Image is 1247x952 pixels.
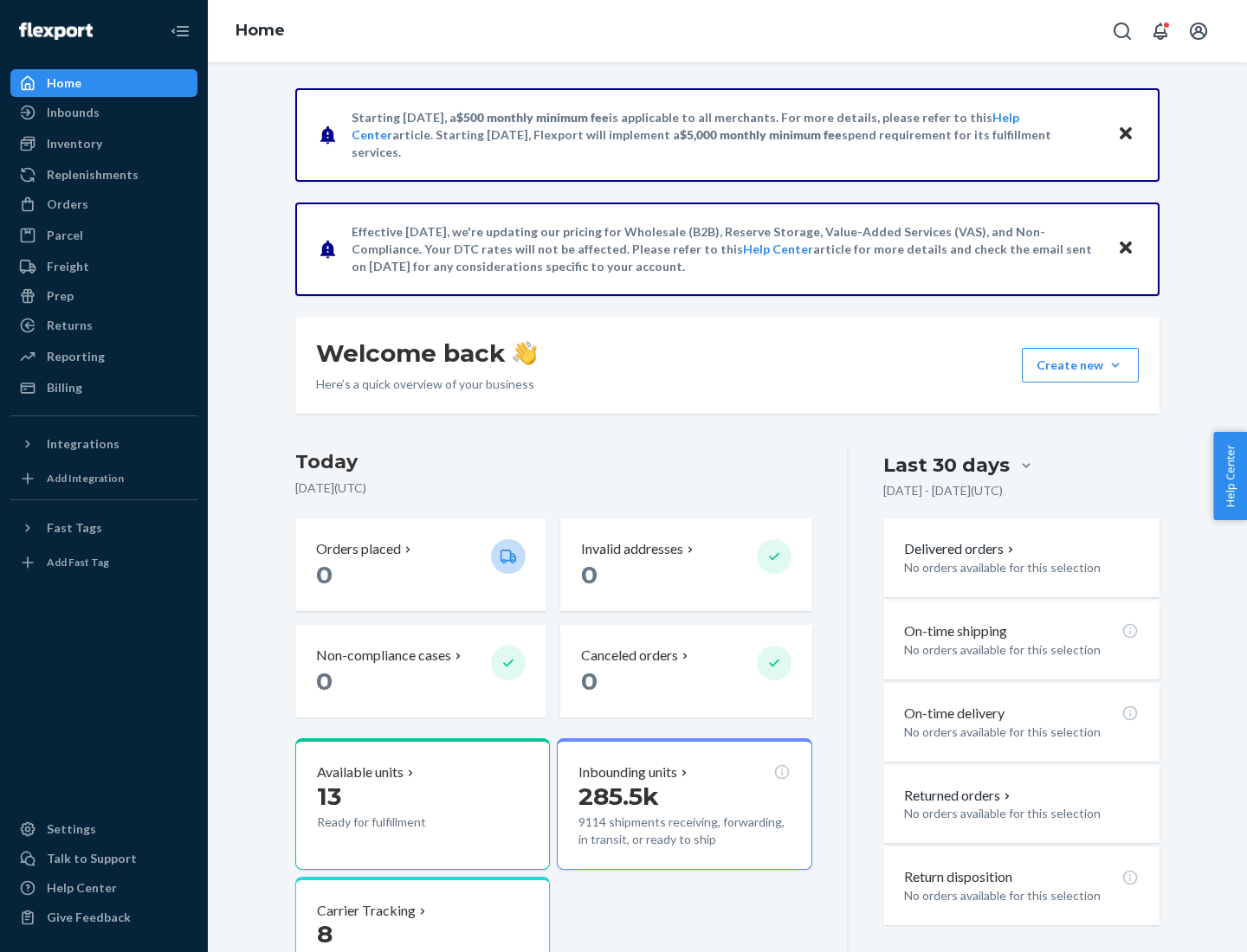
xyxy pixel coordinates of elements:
[47,287,74,305] div: Prep
[581,666,598,696] span: 0
[1213,432,1247,520] button: Help Center
[47,435,120,453] div: Integrations
[316,560,333,589] span: 0
[317,814,477,831] p: Ready for fulfillment
[316,646,451,666] p: Non-compliance cases
[10,374,197,402] a: Billing
[560,518,811,611] button: Invalid addresses 0
[743,241,813,256] a: Help Center
[47,471,124,486] div: Add Integration
[352,223,1101,275] p: Effective [DATE], we're updating our pricing for Wholesale (B2B), Reserve Storage, Value-Added Se...
[317,782,341,811] span: 13
[47,879,117,897] div: Help Center
[295,479,812,497] p: [DATE] ( UTC )
[10,222,197,249] a: Parcel
[513,341,537,365] img: hand-wave emoji
[316,666,333,696] span: 0
[581,560,598,589] span: 0
[352,109,1101,161] p: Starting [DATE], a is applicable to all merchants. For more details, please refer to this article...
[883,452,1010,479] div: Last 30 days
[10,161,197,189] a: Replenishments
[47,850,137,867] div: Talk to Support
[317,762,404,782] p: Available units
[1115,122,1137,147] button: Close
[904,559,1139,576] p: No orders available for this selection
[560,625,811,717] button: Canceled orders 0
[10,253,197,280] a: Freight
[222,6,299,56] ol: breadcrumbs
[456,110,609,125] span: $500 monthly minimum fee
[10,904,197,931] button: Give Feedback
[578,782,659,811] span: 285.5k
[10,430,197,458] button: Integrations
[47,196,88,213] div: Orders
[317,901,416,921] p: Carrier Tracking
[10,514,197,542] button: Fast Tags
[581,646,678,666] p: Canceled orders
[10,874,197,902] a: Help Center
[47,227,83,244] div: Parcel
[47,519,102,537] div: Fast Tags
[904,641,1139,659] p: No orders available for this selection
[904,805,1139,822] p: No orders available for this selection
[10,190,197,218] a: Orders
[47,317,93,334] div: Returns
[47,820,96,838] div: Settings
[10,69,197,97] a: Home
[1105,14,1140,48] button: Open Search Box
[10,99,197,126] a: Inbounds
[47,166,139,183] div: Replenishments
[904,786,1014,806] button: Returned orders
[1181,14,1216,48] button: Open account menu
[10,845,197,872] a: Talk to Support
[680,127,842,142] span: $5,000 monthly minimum fee
[1143,14,1178,48] button: Open notifications
[295,518,546,611] button: Orders placed 0
[581,539,683,559] p: Invalid addresses
[316,338,537,369] h1: Welcome back
[10,312,197,339] a: Returns
[47,348,105,365] div: Reporting
[47,104,100,121] div: Inbounds
[904,621,1007,641] p: On-time shipping
[578,762,677,782] p: Inbounding units
[904,867,1012,887] p: Return disposition
[295,448,812,476] h3: Today
[904,887,1139,904] p: No orders available for this selection
[47,555,109,569] div: Add Fast Tag
[47,74,81,92] div: Home
[557,738,811,870] button: Inbounding units285.5k9114 shipments receiving, forwarding, in transit, or ready to ship
[904,704,1005,724] p: On-time delivery
[47,258,89,275] div: Freight
[47,135,102,152] div: Inventory
[1115,236,1137,261] button: Close
[904,724,1139,741] p: No orders available for this selection
[295,625,546,717] button: Non-compliance cases 0
[10,465,197,492] a: Add Integration
[10,343,197,370] a: Reporting
[295,738,550,870] button: Available units13Ready for fulfillment
[883,482,1003,499] p: [DATE] - [DATE] ( UTC )
[236,21,285,40] a: Home
[10,130,197,158] a: Inventory
[10,549,197,576] a: Add Fast Tag
[163,14,197,48] button: Close Navigation
[904,539,1018,559] button: Delivered orders
[10,815,197,843] a: Settings
[316,539,401,559] p: Orders placed
[10,282,197,310] a: Prep
[317,919,333,949] span: 8
[19,23,93,40] img: Flexport logo
[316,376,537,393] p: Here’s a quick overview of your business
[1022,348,1139,383] button: Create new
[578,814,790,848] p: 9114 shipments receiving, forwarding, in transit, or ready to ship
[47,379,82,396] div: Billing
[47,909,131,926] div: Give Feedback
